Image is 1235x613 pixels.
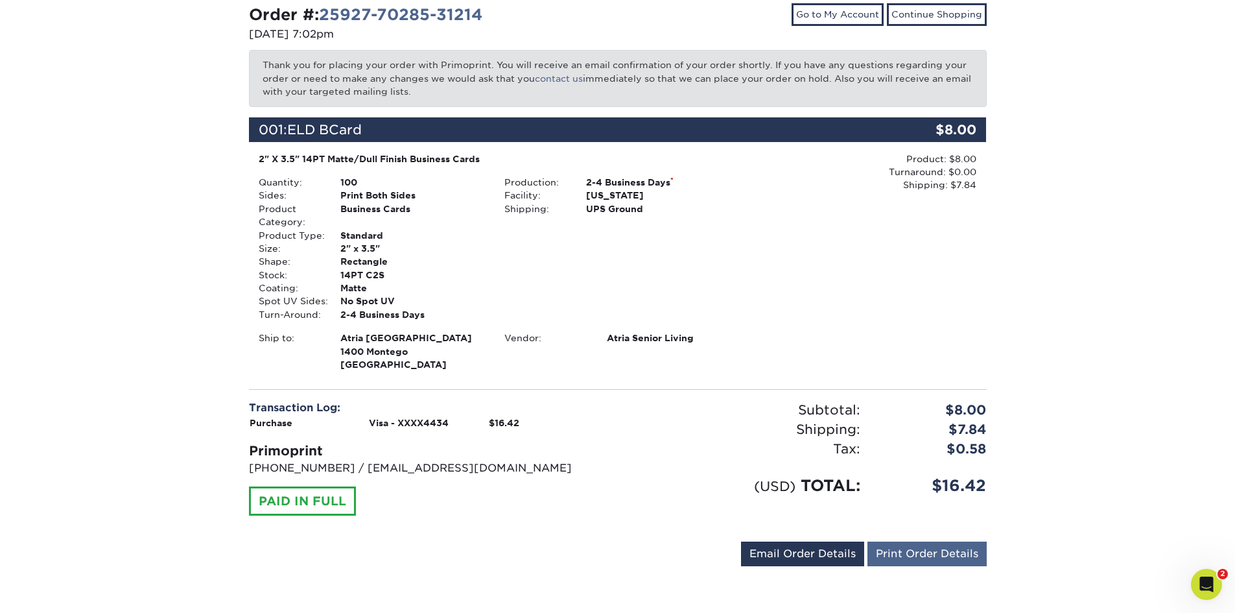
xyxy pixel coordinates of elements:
div: 14PT C2S [331,269,495,282]
a: 25927-70285-31214 [319,5,482,24]
div: 2" x 3.5" [331,242,495,255]
div: 100 [331,176,495,189]
p: [PHONE_NUMBER] / [EMAIL_ADDRESS][DOMAIN_NAME] [249,461,608,476]
strong: [GEOGRAPHIC_DATA] [340,331,485,370]
div: 2-4 Business Days [331,308,495,321]
div: Shipping: [495,202,576,215]
div: Product Category: [249,202,331,229]
span: Atria [GEOGRAPHIC_DATA] [340,331,485,344]
span: ELD BCard [287,122,362,138]
div: 001: [249,117,864,142]
div: 2" X 3.5" 14PT Matte/Dull Finish Business Cards [259,152,731,165]
a: contact us [535,73,583,84]
div: Size: [249,242,331,255]
a: Email Order Details [741,542,864,566]
p: [DATE] 7:02pm [249,27,608,42]
div: Quantity: [249,176,331,189]
div: Production: [495,176,576,189]
small: (USD) [754,478,795,494]
div: Print Both Sides [331,189,495,202]
div: Spot UV Sides: [249,294,331,307]
div: [US_STATE] [576,189,740,202]
a: Print Order Details [867,542,987,566]
div: Primoprint [249,441,608,461]
div: Facility: [495,189,576,202]
div: $16.42 [870,474,996,498]
div: Sides: [249,189,331,202]
div: $8.00 [864,117,987,142]
iframe: Intercom live chat [1191,569,1222,600]
div: Stock: [249,269,331,282]
div: Transaction Log: [249,400,608,416]
div: Atria Senior Living [597,331,740,344]
div: $0.58 [870,439,996,459]
span: 1400 Montego [340,345,485,358]
strong: Purchase [250,418,292,428]
div: UPS Ground [576,202,740,215]
div: Standard [331,229,495,242]
div: Coating: [249,282,331,294]
div: Vendor: [495,331,597,344]
strong: $16.42 [489,418,519,428]
a: Go to My Account [792,3,884,25]
a: Continue Shopping [887,3,987,25]
strong: Visa - XXXX4434 [369,418,449,428]
div: $8.00 [870,400,996,420]
div: 2-4 Business Days [576,176,740,189]
div: Shipping: [618,420,870,439]
div: PAID IN FULL [249,487,356,516]
strong: Order #: [249,5,482,24]
p: Thank you for placing your order with Primoprint. You will receive an email confirmation of your ... [249,50,987,106]
div: Product Type: [249,229,331,242]
div: Rectangle [331,255,495,268]
div: Subtotal: [618,400,870,420]
div: Tax: [618,439,870,459]
div: Turn-Around: [249,308,331,321]
span: TOTAL: [801,476,860,495]
div: Product: $8.00 Turnaround: $0.00 Shipping: $7.84 [740,152,976,192]
div: Shape: [249,255,331,268]
div: $7.84 [870,420,996,439]
div: Ship to: [249,331,331,371]
div: Business Cards [331,202,495,229]
div: No Spot UV [331,294,495,307]
span: 2 [1217,569,1228,579]
div: Matte [331,282,495,294]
